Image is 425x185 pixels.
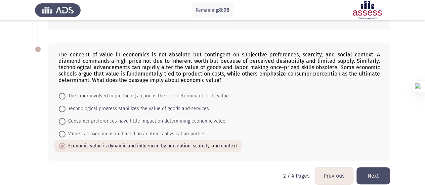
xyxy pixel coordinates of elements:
p: Remaining: [196,6,229,14]
span: Economic value is dynamic and influenced by perception, scarcity, and context [66,142,237,150]
div: The concept of value in economics is not absolute but contingent on subjective preferences, scarc... [58,51,380,83]
button: load next page [356,167,390,184]
span: The labor involved in producing a good is the sole determinant of its value [66,92,229,100]
img: Assessment logo of ASSESS English Language Assessment (3 Module) (Ad - IB) [344,1,390,19]
button: load previous page [315,167,353,184]
img: Assess Talent Management logo [35,1,81,19]
span: Technological progress stabilizes the value of goods and services [66,105,209,113]
span: 8:06 [219,7,229,13]
span: Value is a fixed measure based on an item’s physical properties [66,130,206,138]
span: Consumer preferences have little impact on determining economic value [66,117,225,125]
p: 2 / 4 Pages [283,173,309,179]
